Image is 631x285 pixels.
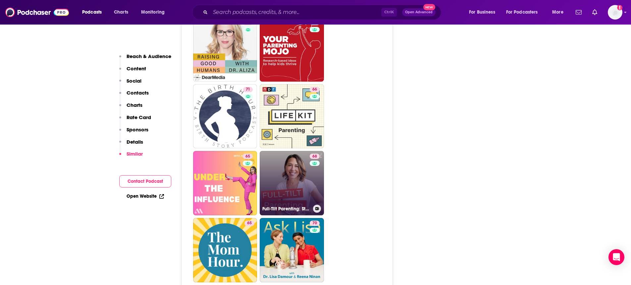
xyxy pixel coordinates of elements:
[193,218,257,282] a: 65
[310,87,320,92] a: 66
[260,17,324,82] a: 66
[243,154,253,159] a: 65
[590,7,600,18] a: Show notifications dropdown
[136,7,173,18] button: open menu
[312,220,317,227] span: 70
[5,6,69,19] img: Podchaser - Follow, Share and Rate Podcasts
[260,218,324,282] a: 70
[617,5,622,10] svg: Add a profile image
[245,153,250,160] span: 65
[78,7,110,18] button: open menu
[608,5,622,20] img: User Profile
[243,87,253,92] a: 71
[310,154,320,159] a: 68
[127,78,141,84] p: Social
[260,84,324,149] a: 66
[312,153,317,160] span: 68
[608,5,622,20] button: Show profile menu
[119,151,143,163] button: Similar
[127,151,143,157] p: Similar
[114,8,128,17] span: Charts
[198,5,447,20] div: Search podcasts, credits, & more...
[119,139,143,151] button: Details
[127,114,151,120] p: Rate Card
[310,221,320,226] a: 70
[127,139,143,145] p: Details
[193,151,257,215] a: 65
[127,102,142,108] p: Charts
[119,126,148,139] button: Sponsors
[381,8,397,17] span: Ctrl K
[608,5,622,20] span: Logged in as RiverheadPublicity
[423,4,435,10] span: New
[119,53,171,65] button: Reach & Audience
[464,7,503,18] button: open menu
[405,11,433,14] span: Open Advanced
[119,78,141,90] button: Social
[573,7,584,18] a: Show notifications dropdown
[127,193,164,199] a: Open Website
[502,7,548,18] button: open menu
[469,8,495,17] span: For Business
[127,53,171,59] p: Reach & Audience
[244,221,254,226] a: 65
[110,7,132,18] a: Charts
[608,249,624,265] div: Open Intercom Messenger
[127,126,148,133] p: Sponsors
[243,20,253,25] a: 74
[260,151,324,215] a: 68Full-Tilt Parenting: Strategies, Insights, and Connection for Parents Raising Neurodivergent Ch...
[82,8,102,17] span: Podcasts
[193,84,257,149] a: 71
[262,206,310,212] h3: Full-Tilt Parenting: Strategies, Insights, and Connection for Parents Raising Neurodivergent Chil...
[312,86,317,93] span: 66
[552,8,563,17] span: More
[119,90,149,102] button: Contacts
[119,65,146,78] button: Content
[141,8,165,17] span: Monitoring
[119,175,171,187] button: Contact Podcast
[127,65,146,72] p: Content
[210,7,381,18] input: Search podcasts, credits, & more...
[548,7,572,18] button: open menu
[193,17,257,82] a: 74
[119,114,151,126] button: Rate Card
[506,8,538,17] span: For Podcasters
[127,90,149,96] p: Contacts
[247,220,252,227] span: 65
[402,8,436,16] button: Open AdvancedNew
[246,86,250,93] span: 71
[119,102,142,114] button: Charts
[310,20,320,25] a: 66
